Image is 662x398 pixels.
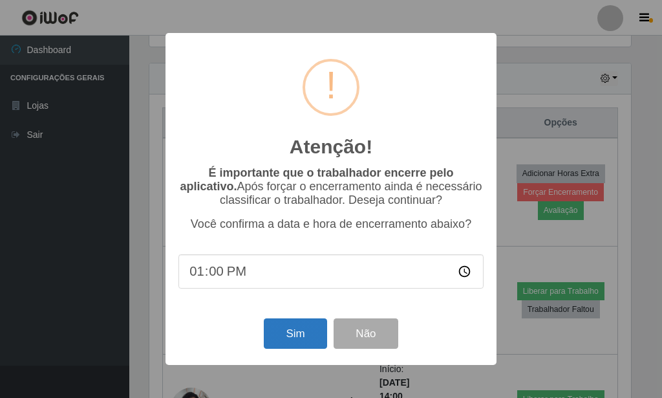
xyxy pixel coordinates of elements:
p: Após forçar o encerramento ainda é necessário classificar o trabalhador. Deseja continuar? [178,166,484,207]
button: Sim [264,318,326,349]
b: É importante que o trabalhador encerre pelo aplicativo. [180,166,453,193]
h2: Atenção! [290,135,372,159]
button: Não [334,318,398,349]
p: Você confirma a data e hora de encerramento abaixo? [178,217,484,231]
